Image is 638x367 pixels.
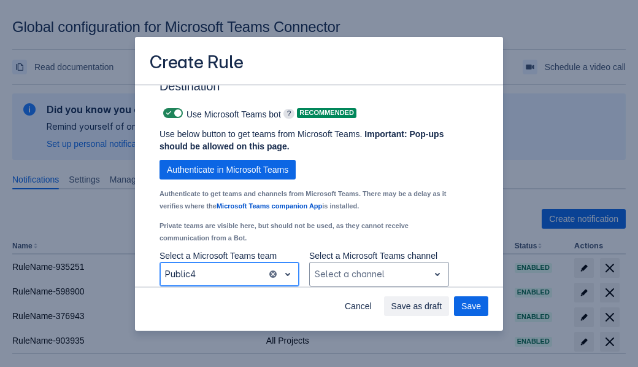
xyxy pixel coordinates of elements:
[159,160,296,180] button: Authenticate in Microsoft Teams
[217,202,322,210] a: Microsoft Teams companion App
[345,296,372,316] span: Cancel
[159,222,409,242] small: Private teams are visible here, but should not be used, as they cannot receive communication from...
[159,79,469,98] h3: Destination
[384,296,450,316] button: Save as draft
[268,269,278,279] button: clear
[461,296,481,316] span: Save
[430,267,445,282] span: open
[167,160,288,180] span: Authenticate in Microsoft Teams
[135,84,503,288] div: Scrollable content
[337,296,379,316] button: Cancel
[159,128,449,152] p: Use below button to get teams from Microsoft Teams.
[150,52,244,76] h3: Create Rule
[391,296,442,316] span: Save as draft
[454,296,488,316] button: Save
[297,109,356,116] span: Recommended
[159,105,281,122] div: Use Microsoft Teams bot
[283,109,295,119] span: ?
[159,250,299,262] p: Select a Microsoft Teams team
[280,267,295,282] span: open
[309,250,449,262] p: Select a Microsoft Teams channel
[159,190,446,210] small: Authenticate to get teams and channels from Microsoft Teams. There may be a delay as it verifies ...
